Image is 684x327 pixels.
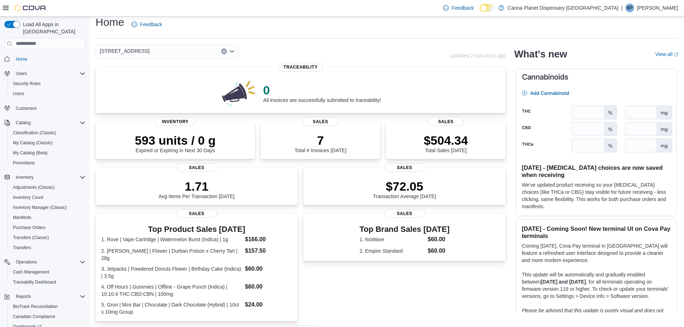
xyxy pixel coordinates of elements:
[10,183,57,192] a: Adjustments (Classic)
[101,236,242,243] dt: 1. Rove | Vape Cartridge | Watermelon Burst (Indica) | 1g
[10,268,85,276] span: Cash Management
[7,89,88,99] button: Users
[245,300,292,309] dd: $24.00
[13,279,56,285] span: Traceabilty Dashboard
[278,63,324,71] span: Traceability
[220,79,257,107] img: 0
[101,301,242,316] dt: 5. Gron | Mini Bar | Chocolate | Dark Chocolate (Hybrid) | 10ct x 10mg Group
[13,215,31,220] span: Manifests
[7,223,88,233] button: Purchase Orders
[10,129,85,137] span: Classification (Classic)
[129,17,165,32] a: Feedback
[7,277,88,287] button: Traceabilty Dashboard
[13,160,35,166] span: Promotions
[522,225,671,239] h3: [DATE] - Coming Soon! New terminal UI on Cova Pay terminals
[10,213,85,222] span: Manifests
[674,52,678,57] svg: External link
[522,242,671,264] p: Coming [DATE], Cova Pay terminal in [GEOGRAPHIC_DATA] will feature a refreshed user interface des...
[10,79,43,88] a: Security Roles
[177,163,217,172] span: Sales
[637,4,678,12] p: [PERSON_NAME]
[13,292,85,301] span: Reports
[13,140,53,146] span: My Catalog (Classic)
[10,223,85,232] span: Purchase Orders
[13,269,49,275] span: Cash Management
[1,172,88,182] button: Inventory
[135,133,216,148] p: 593 units / 0 g
[373,179,436,193] p: $72.05
[13,205,67,210] span: Inventory Manager (Classic)
[10,89,85,98] span: Users
[245,265,292,273] dd: $60.00
[10,89,27,98] a: Users
[13,69,85,78] span: Users
[1,103,88,113] button: Customers
[245,247,292,255] dd: $157.50
[13,81,41,87] span: Security Roles
[7,243,88,253] button: Transfers
[10,243,85,252] span: Transfers
[7,192,88,202] button: Inventory Count
[10,312,85,321] span: Canadian Compliance
[13,195,43,200] span: Inventory Count
[1,118,88,128] button: Catalog
[10,183,85,192] span: Adjustments (Classic)
[294,133,346,153] div: Total # Invoices [DATE]
[440,1,476,15] a: Feedback
[1,257,88,267] button: Operations
[229,48,235,54] button: Open list of options
[7,128,88,138] button: Classification (Classic)
[1,291,88,302] button: Reports
[10,139,56,147] a: My Catalog (Classic)
[10,243,34,252] a: Transfers
[10,278,59,286] a: Traceabilty Dashboard
[14,4,47,11] img: Cova
[13,91,24,97] span: Users
[10,213,34,222] a: Manifests
[10,149,51,157] a: My Catalog (Beta)
[428,235,450,244] dd: $60.00
[13,225,46,230] span: Purchase Orders
[508,4,618,12] p: Canna Planet Dispensary [GEOGRAPHIC_DATA]
[10,312,58,321] a: Canadian Compliance
[159,179,235,199] div: Avg Items Per Transaction [DATE]
[450,53,506,59] p: Updated 2 minute(s) ago
[13,173,85,182] span: Inventory
[627,4,633,12] span: BP
[245,282,292,291] dd: $60.00
[522,164,671,178] h3: [DATE] - [MEDICAL_DATA] choices are now saved when receiving
[177,209,217,218] span: Sales
[13,304,58,309] span: BioTrack Reconciliation
[16,71,27,76] span: Users
[7,79,88,89] button: Security Roles
[7,233,88,243] button: Transfers (Classic)
[140,21,162,28] span: Feedback
[480,4,495,12] input: Dark Mode
[13,258,85,266] span: Operations
[101,225,292,234] h3: Top Product Sales [DATE]
[373,179,436,199] div: Transaction Average [DATE]
[7,158,88,168] button: Promotions
[221,48,227,54] button: Clear input
[13,184,55,190] span: Adjustments (Classic)
[13,104,39,113] a: Customers
[1,54,88,64] button: Home
[13,292,34,301] button: Reports
[655,51,678,57] a: View allExternal link
[385,163,425,172] span: Sales
[428,117,464,126] span: Sales
[514,48,567,60] h2: What's new
[621,4,623,12] p: |
[10,268,52,276] a: Cash Management
[10,302,61,311] a: BioTrack Reconciliation
[303,117,339,126] span: Sales
[359,236,425,243] dt: 1. NoWave
[16,56,27,62] span: Home
[10,203,70,212] a: Inventory Manager (Classic)
[359,225,450,234] h3: Top Brand Sales [DATE]
[1,69,88,79] button: Users
[96,15,124,29] h1: Home
[7,148,88,158] button: My Catalog (Beta)
[16,106,37,111] span: Customers
[13,118,85,127] span: Catalog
